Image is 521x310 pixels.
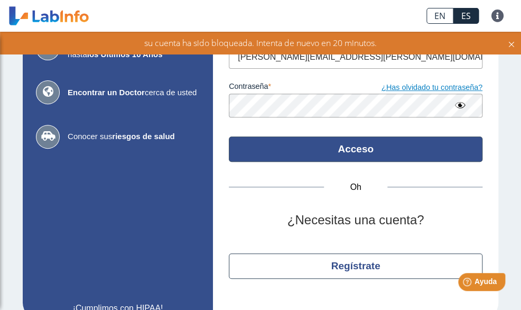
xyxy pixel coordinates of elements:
font: Conocer sus [68,132,112,141]
font: Obtener sus Laboratorios de hasta [68,38,168,59]
font: Encontrar un Doctor [68,88,145,97]
button: Acceso [229,136,482,162]
font: contraseña [229,82,268,90]
font: los Últimos 10 Años [87,50,163,59]
font: ES [461,10,471,22]
font: Regístrate [331,260,380,271]
font: ¿Necesitas una cuenta? [287,213,424,227]
a: ¿Has olvidado tu contraseña? [356,82,482,94]
font: su cuenta ha sido bloqueada. Intenta de nuevo en 20 minutos. [144,37,377,49]
font: Oh [350,183,361,192]
font: Acceso [338,143,374,154]
font: EN [434,10,445,22]
iframe: Lanzador de widgets de ayuda [427,269,509,298]
font: ¿Has olvidado tu contraseña? [382,83,482,92]
button: Regístrate [229,253,482,279]
font: riesgos de salud [112,132,174,141]
font: cerca de usted [145,88,197,97]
